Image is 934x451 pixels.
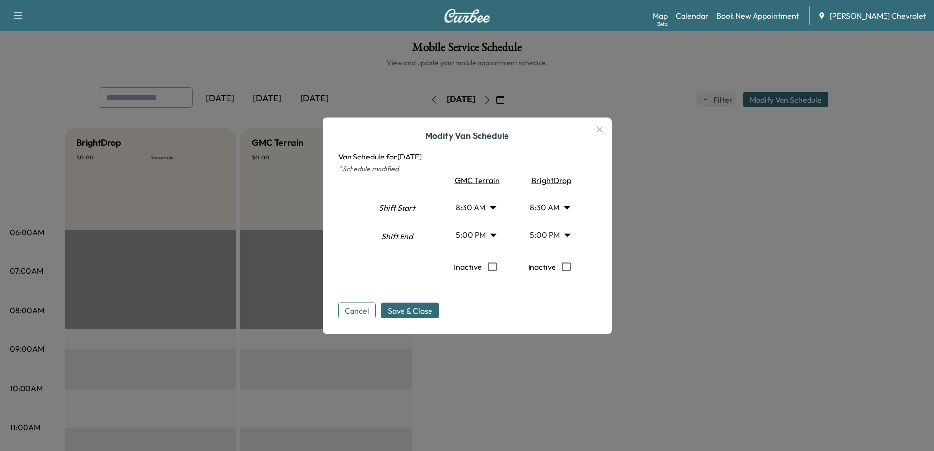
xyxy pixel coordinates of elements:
a: Book New Appointment [716,10,799,22]
div: Shift Start [362,194,432,224]
p: Inactive [528,256,556,277]
div: 5:00 PM [446,221,505,248]
p: Inactive [454,256,482,277]
button: Save & Close [381,302,439,318]
div: 8:30 AM [446,193,505,221]
div: Shift End [362,226,432,255]
a: Calendar [676,10,708,22]
div: GMC Terrain [440,174,510,186]
div: 8:30 AM [520,193,579,221]
div: 5:00 PM [520,221,579,248]
a: MapBeta [653,10,668,22]
div: BrightDrop [514,174,584,186]
p: Schedule modified [338,162,596,174]
div: Beta [657,20,668,27]
span: [PERSON_NAME] Chevrolet [830,10,926,22]
span: Save & Close [388,304,432,316]
img: Curbee Logo [444,9,491,23]
h1: Modify Van Schedule [338,129,596,150]
p: Van Schedule for [DATE] [338,150,596,162]
button: Cancel [338,302,376,318]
